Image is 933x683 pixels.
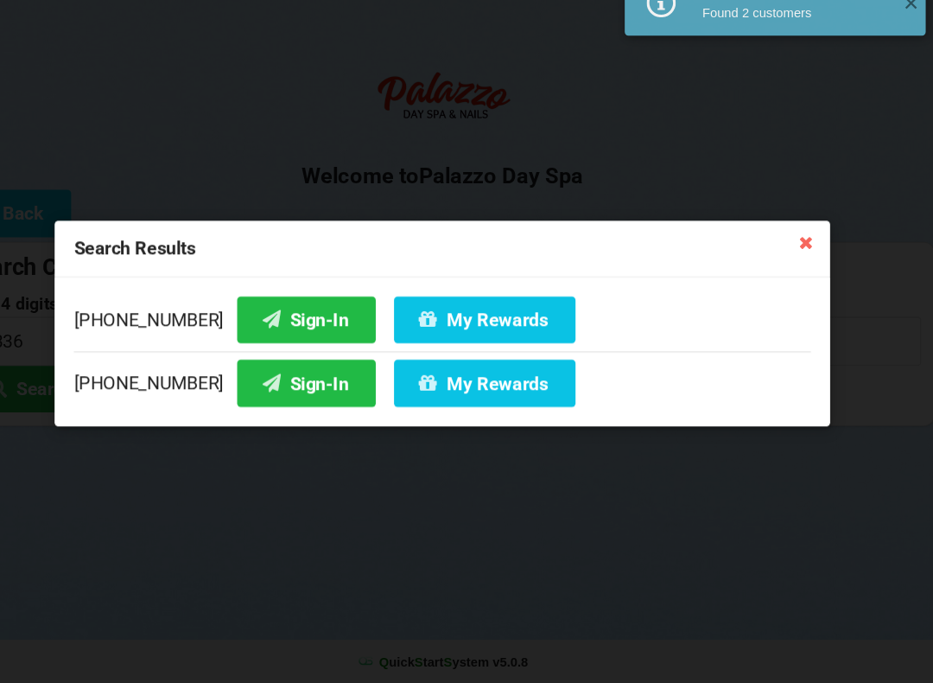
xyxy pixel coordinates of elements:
button: My Rewards [421,316,593,360]
div: Search Results [99,245,834,298]
button: Sign-In [272,316,403,360]
button: My Rewards [421,376,593,420]
div: [PHONE_NUMBER] [117,367,816,420]
div: Found 2 customers [713,39,890,56]
button: Sign-In [272,376,403,420]
div: [PHONE_NUMBER] [117,316,816,367]
div: Search Results [713,17,890,35]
